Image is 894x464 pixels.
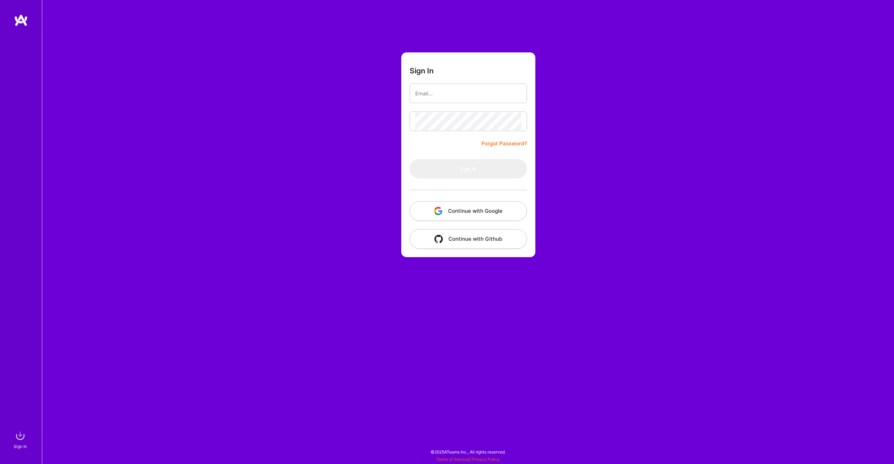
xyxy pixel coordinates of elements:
[410,159,527,179] button: Sign In
[13,429,27,443] img: sign in
[410,66,434,75] h3: Sign In
[471,457,500,462] a: Privacy Policy
[436,457,469,462] a: Terms of Service
[410,201,527,221] button: Continue with Google
[14,443,27,450] div: Sign In
[434,207,442,215] img: icon
[434,235,443,243] img: icon
[42,443,894,461] div: © 2025 ATeams Inc., All rights reserved.
[415,85,521,102] input: Email...
[436,457,500,462] span: |
[482,139,527,148] a: Forgot Password?
[15,429,27,450] a: sign inSign In
[410,229,527,249] button: Continue with Github
[14,14,28,27] img: logo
